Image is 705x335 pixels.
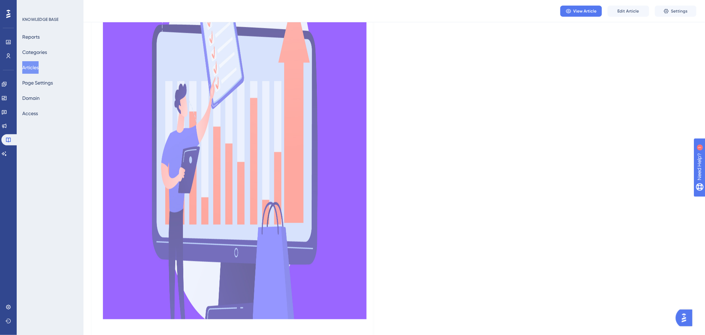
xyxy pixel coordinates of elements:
[560,6,602,17] button: View Article
[618,8,639,14] span: Edit Article
[22,31,40,43] button: Reports
[22,61,39,74] button: Articles
[676,308,697,328] iframe: UserGuiding AI Assistant Launcher
[22,17,58,22] div: KNOWLEDGE BASE
[655,6,697,17] button: Settings
[16,2,43,10] span: Need Help?
[22,46,47,58] button: Categories
[22,92,40,104] button: Domain
[574,8,597,14] span: View Article
[22,77,53,89] button: Page Settings
[608,6,649,17] button: Edit Article
[48,3,50,9] div: 1
[22,107,38,120] button: Access
[671,8,688,14] span: Settings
